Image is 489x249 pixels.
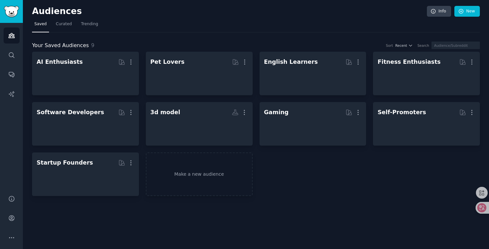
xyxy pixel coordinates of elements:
a: 3d model [146,102,253,146]
a: Startup Founders [32,152,139,196]
a: Fitness Enthusiasts [373,52,480,95]
div: Startup Founders [37,159,93,167]
span: Curated [56,21,72,27]
div: Sort [386,43,393,48]
div: Software Developers [37,108,104,116]
span: Trending [81,21,98,27]
div: AI Enthusiasts [37,58,83,66]
a: Make a new audience [146,152,253,196]
input: Audience/Subreddit [431,42,480,49]
a: Trending [79,19,100,32]
a: Pet Lovers [146,52,253,95]
div: Fitness Enthusiasts [378,58,441,66]
div: Gaming [264,108,289,116]
div: English Learners [264,58,318,66]
img: GummySearch logo [4,6,19,17]
div: 3d model [150,108,180,116]
a: Gaming [260,102,366,146]
span: Your Saved Audiences [32,42,89,50]
div: Search [417,43,429,48]
span: Recent [395,43,407,48]
div: Pet Lovers [150,58,185,66]
span: Saved [34,21,47,27]
button: Recent [395,43,413,48]
a: Curated [54,19,74,32]
a: AI Enthusiasts [32,52,139,95]
a: New [454,6,480,17]
div: Self-Promoters [378,108,426,116]
h2: Audiences [32,6,427,17]
a: Info [427,6,451,17]
a: Software Developers [32,102,139,146]
a: English Learners [260,52,366,95]
a: Self-Promoters [373,102,480,146]
a: Saved [32,19,49,32]
span: 9 [91,42,94,48]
